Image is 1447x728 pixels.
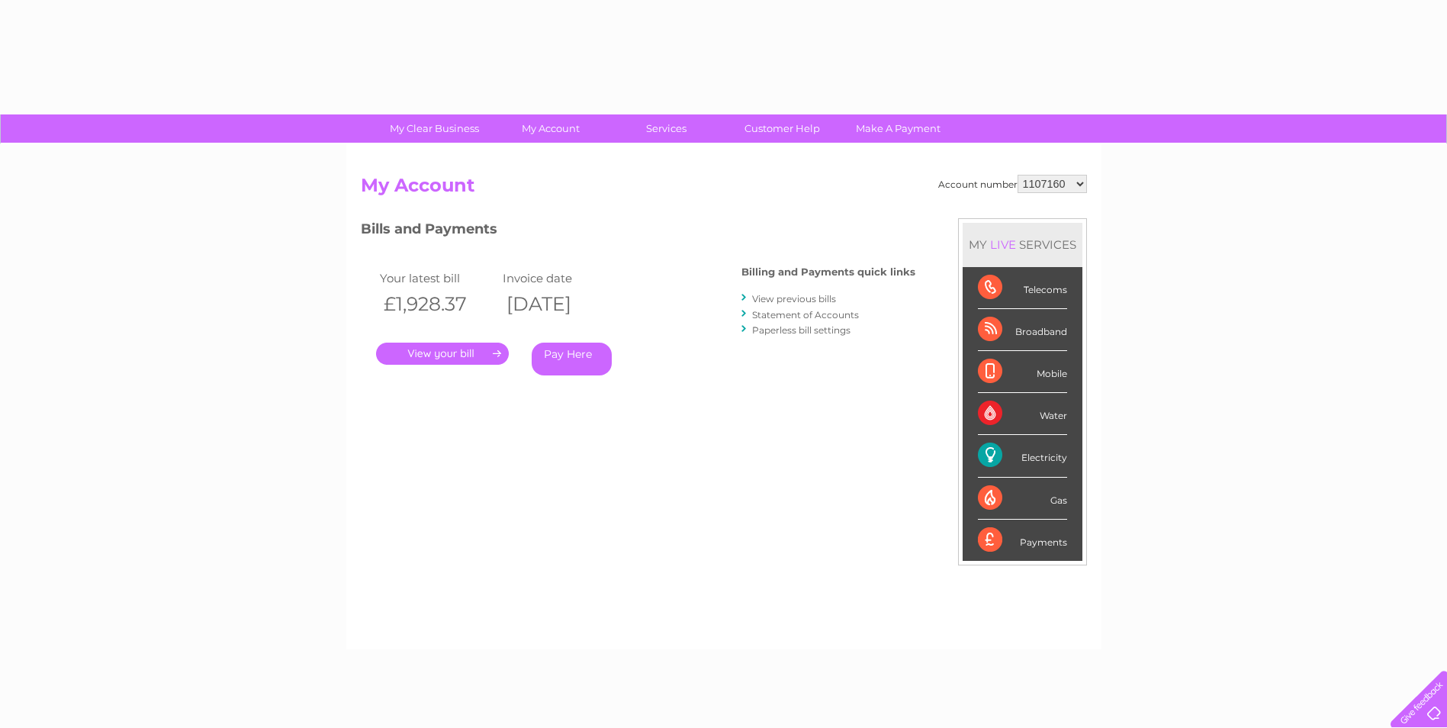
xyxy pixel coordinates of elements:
[978,478,1067,520] div: Gas
[752,309,859,321] a: Statement of Accounts
[963,223,1082,266] div: MY SERVICES
[835,114,961,143] a: Make A Payment
[938,175,1087,193] div: Account number
[376,343,509,365] a: .
[978,520,1067,561] div: Payments
[603,114,729,143] a: Services
[361,175,1087,204] h2: My Account
[978,351,1067,393] div: Mobile
[532,343,612,375] a: Pay Here
[978,435,1067,477] div: Electricity
[978,309,1067,351] div: Broadband
[487,114,613,143] a: My Account
[741,266,915,278] h4: Billing and Payments quick links
[371,114,497,143] a: My Clear Business
[719,114,845,143] a: Customer Help
[376,288,499,320] th: £1,928.37
[499,268,622,288] td: Invoice date
[978,393,1067,435] div: Water
[752,293,836,304] a: View previous bills
[978,267,1067,309] div: Telecoms
[499,288,622,320] th: [DATE]
[987,237,1019,252] div: LIVE
[361,218,915,245] h3: Bills and Payments
[376,268,499,288] td: Your latest bill
[752,324,851,336] a: Paperless bill settings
